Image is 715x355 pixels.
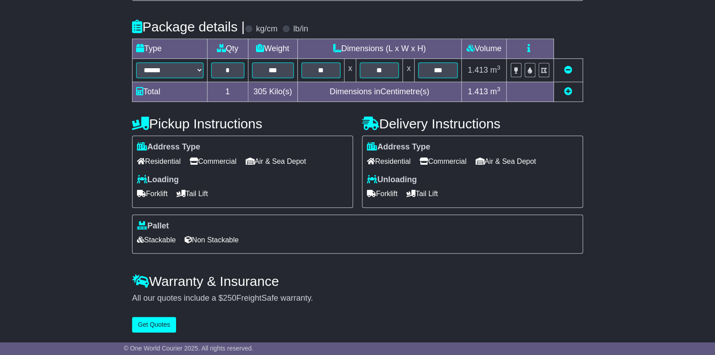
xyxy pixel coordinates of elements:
[367,154,410,168] span: Residential
[253,87,267,96] span: 305
[468,66,488,75] span: 1.413
[132,317,176,333] button: Get Quotes
[248,82,297,102] td: Kilo(s)
[419,154,466,168] span: Commercial
[367,175,417,185] label: Unloading
[497,64,500,71] sup: 3
[297,82,461,102] td: Dimensions in Centimetre(s)
[246,154,306,168] span: Air & Sea Depot
[207,39,248,59] td: Qty
[137,221,169,231] label: Pallet
[403,59,415,82] td: x
[256,24,278,34] label: kg/cm
[248,39,297,59] td: Weight
[132,19,245,34] h4: Package details |
[132,39,207,59] td: Type
[137,154,181,168] span: Residential
[293,24,308,34] label: lb/in
[177,187,208,201] span: Tail Lift
[190,154,236,168] span: Commercial
[185,233,238,247] span: Non Stackable
[297,39,461,59] td: Dimensions (L x W x H)
[461,39,506,59] td: Volume
[223,294,236,302] span: 250
[362,116,583,131] h4: Delivery Instructions
[490,66,500,75] span: m
[497,86,500,92] sup: 3
[564,66,572,75] a: Remove this item
[124,345,253,352] span: © One World Courier 2025. All rights reserved.
[137,142,200,152] label: Address Type
[344,59,356,82] td: x
[367,142,430,152] label: Address Type
[137,233,176,247] span: Stackable
[132,294,583,303] div: All our quotes include a $ FreightSafe warranty.
[132,116,353,131] h4: Pickup Instructions
[406,187,438,201] span: Tail Lift
[137,175,179,185] label: Loading
[207,82,248,102] td: 1
[490,87,500,96] span: m
[367,187,397,201] span: Forklift
[137,187,168,201] span: Forklift
[564,87,572,96] a: Add new item
[132,82,207,102] td: Total
[476,154,536,168] span: Air & Sea Depot
[132,274,583,289] h4: Warranty & Insurance
[468,87,488,96] span: 1.413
